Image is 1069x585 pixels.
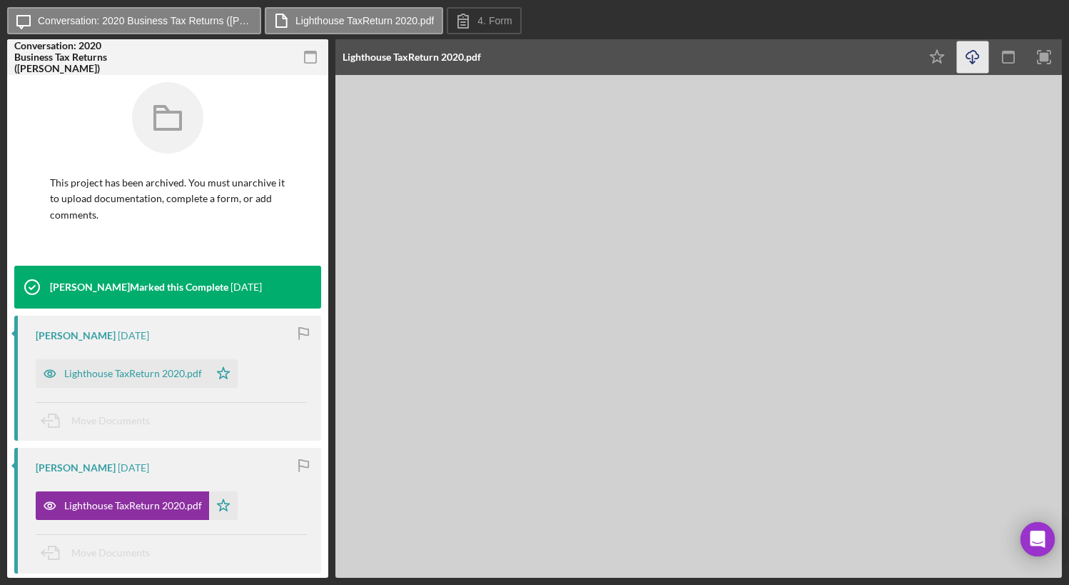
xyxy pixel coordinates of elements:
button: Move Documents [36,535,164,571]
button: Lighthouse TaxReturn 2020.pdf [36,491,238,520]
span: Move Documents [71,414,150,426]
div: [PERSON_NAME] Marked this Complete [50,281,228,293]
label: Lighthouse TaxReturn 2020.pdf [295,15,434,26]
div: Lighthouse TaxReturn 2020.pdf [64,500,202,511]
div: Open Intercom Messenger [1020,522,1055,556]
button: Lighthouse TaxReturn 2020.pdf [265,7,443,34]
time: 2022-02-23 18:53 [230,281,262,293]
button: Move Documents [36,403,164,439]
time: 2022-02-23 18:53 [118,330,149,341]
div: Lighthouse TaxReturn 2020.pdf [343,51,481,63]
time: 2022-02-23 18:52 [118,462,149,474]
label: 4. Form [477,15,512,26]
button: Lighthouse TaxReturn 2020.pdf [36,359,238,388]
div: Conversation: 2020 Business Tax Returns ([PERSON_NAME]) [14,40,114,74]
label: Conversation: 2020 Business Tax Returns ([PERSON_NAME]) [38,15,252,26]
span: Move Documents [71,546,150,559]
div: Lighthouse TaxReturn 2020.pdf [64,368,202,379]
div: [PERSON_NAME] [36,462,116,474]
button: Conversation: 2020 Business Tax Returns ([PERSON_NAME]) [7,7,261,34]
div: [PERSON_NAME] [36,330,116,341]
p: This project has been archived. You must unarchive it to upload documentation, complete a form, o... [50,175,285,223]
button: 4. Form [447,7,521,34]
iframe: File preview [335,75,1062,578]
